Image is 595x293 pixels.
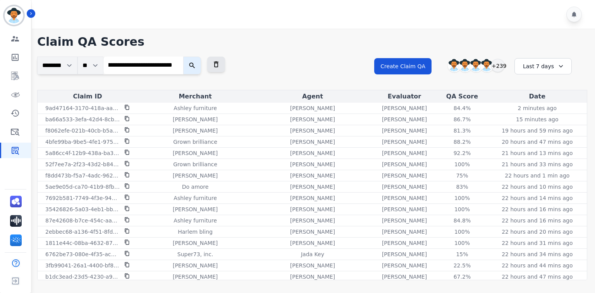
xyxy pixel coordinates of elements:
[290,160,335,168] p: [PERSON_NAME]
[173,172,218,179] p: [PERSON_NAME]
[173,273,218,281] p: [PERSON_NAME]
[45,183,120,191] p: 5ae9e05d-ca70-41b9-8fb4-c0f8756aec25
[290,228,335,236] p: [PERSON_NAME]
[445,239,480,247] div: 100%
[445,262,480,269] div: 22.5%
[502,250,573,258] p: 22 hours and 34 mins ago
[173,115,218,123] p: [PERSON_NAME]
[382,149,427,157] p: [PERSON_NAME]
[45,250,120,258] p: 6762be73-080e-4f35-ac70-077a947c1cc2
[502,183,573,191] p: 22 hours and 10 mins ago
[514,58,572,74] div: Last 7 days
[445,149,480,157] div: 92.2%
[445,172,480,179] div: 75%
[290,104,335,112] p: [PERSON_NAME]
[382,228,427,236] p: [PERSON_NAME]
[290,172,335,179] p: [PERSON_NAME]
[290,262,335,269] p: [PERSON_NAME]
[173,262,218,269] p: [PERSON_NAME]
[445,205,480,213] div: 100%
[173,149,218,157] p: [PERSON_NAME]
[290,115,335,123] p: [PERSON_NAME]
[301,250,324,258] p: Jada Key
[290,273,335,281] p: [PERSON_NAME]
[489,92,585,101] div: Date
[502,205,573,213] p: 22 hours and 16 mins ago
[382,183,427,191] p: [PERSON_NAME]
[5,6,23,25] img: Bordered avatar
[382,172,427,179] p: [PERSON_NAME]
[174,104,217,112] p: Ashley furniture
[174,194,217,202] p: Ashley furniture
[290,194,335,202] p: [PERSON_NAME]
[290,149,335,157] p: [PERSON_NAME]
[177,250,213,258] p: Super73, inc.
[174,217,217,224] p: Ashley furniture
[45,273,120,281] p: b1dc3ead-23d5-4230-a9ba-2965aae5c4fc
[502,138,573,146] p: 20 hours and 47 mins ago
[516,115,558,123] p: 15 minutes ago
[290,239,335,247] p: [PERSON_NAME]
[382,115,427,123] p: [PERSON_NAME]
[491,59,504,72] div: +239
[445,127,480,134] div: 81.3%
[445,183,480,191] div: 83%
[382,217,427,224] p: [PERSON_NAME]
[173,239,218,247] p: [PERSON_NAME]
[502,217,573,224] p: 22 hours and 16 mins ago
[45,239,120,247] p: 1811e44c-08ba-4632-87a4-edc38be56ea8
[382,205,427,213] p: [PERSON_NAME]
[374,58,432,74] button: Create Claim QA
[45,160,120,168] p: 52f7ee7a-2f23-43d2-b849-1d6e394de4de
[45,205,120,213] p: 35426826-5a03-4eb1-bb14-92cfc559c246
[173,138,217,146] p: Grown brilliance
[382,160,427,168] p: [PERSON_NAME]
[45,104,120,112] p: 9ad47164-3170-418a-aa1b-60fb794626cd
[290,205,335,213] p: [PERSON_NAME]
[445,250,480,258] div: 15%
[374,92,435,101] div: Evaluator
[445,115,480,123] div: 86.7%
[445,104,480,112] div: 84.4%
[382,138,427,146] p: [PERSON_NAME]
[502,160,573,168] p: 21 hours and 33 mins ago
[45,172,120,179] p: f8dd473b-f5a7-4adc-9627-6444630fc274
[502,228,573,236] p: 22 hours and 20 mins ago
[45,228,120,236] p: 2ebbec68-a136-4f51-8fd5-11bac9459650
[45,115,120,123] p: ba66a533-3efa-42d4-8cb7-935bee5726ec
[139,92,251,101] div: Merchant
[37,35,587,49] h1: Claim QA Scores
[502,262,573,269] p: 22 hours and 44 mins ago
[39,92,136,101] div: Claim ID
[45,149,120,157] p: 5a86cc4f-12b9-438a-ba32-d8ebf206d604
[382,273,427,281] p: [PERSON_NAME]
[502,273,573,281] p: 22 hours and 47 mins ago
[45,217,120,224] p: 87e42608-b7ce-454c-aa0e-a42a47e4bea8
[382,127,427,134] p: [PERSON_NAME]
[45,194,120,202] p: 7692b581-7749-4f3e-94d0-cb23e942061d
[173,205,218,213] p: [PERSON_NAME]
[445,194,480,202] div: 100%
[45,138,120,146] p: 4bfe99ba-9be5-4fe1-975f-337ac48601c1
[173,127,218,134] p: [PERSON_NAME]
[445,273,480,281] div: 67.2%
[382,250,427,258] p: [PERSON_NAME]
[505,172,569,179] p: 22 hours and 1 min ago
[502,239,573,247] p: 22 hours and 31 mins ago
[45,262,120,269] p: 3fb99041-26a1-4400-bf8e-50bd1af74c8d
[518,104,557,112] p: 2 minutes ago
[290,127,335,134] p: [PERSON_NAME]
[45,127,120,134] p: f8062efe-021b-40cb-b5a5-e8b6da1358fe
[445,228,480,236] div: 100%
[445,160,480,168] div: 100%
[445,217,480,224] div: 84.8%
[502,194,573,202] p: 22 hours and 14 mins ago
[382,239,427,247] p: [PERSON_NAME]
[438,92,486,101] div: QA Score
[382,262,427,269] p: [PERSON_NAME]
[290,138,335,146] p: [PERSON_NAME]
[290,217,335,224] p: [PERSON_NAME]
[382,194,427,202] p: [PERSON_NAME]
[502,149,573,157] p: 21 hours and 13 mins ago
[382,104,427,112] p: [PERSON_NAME]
